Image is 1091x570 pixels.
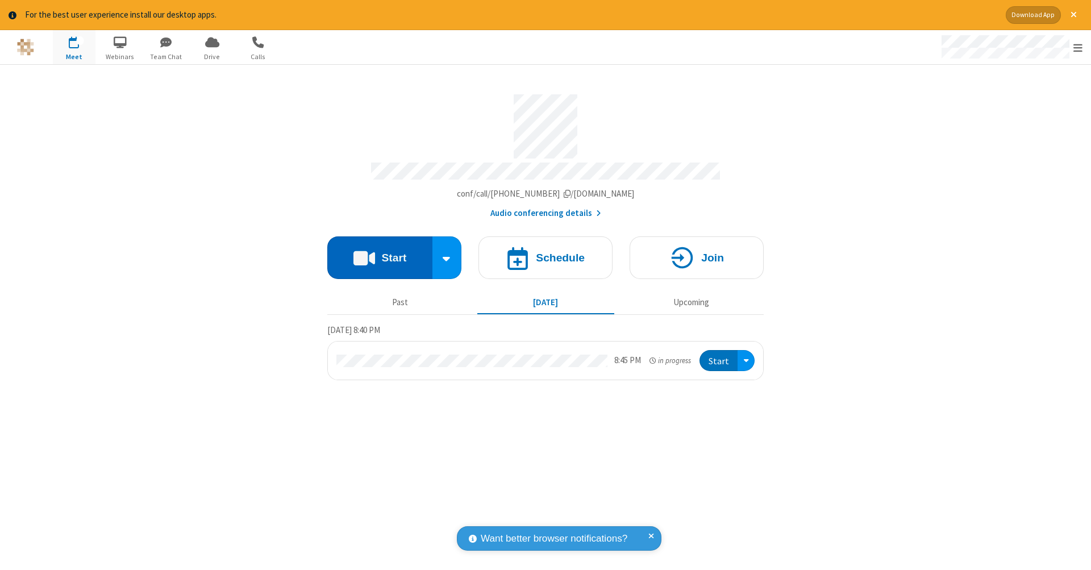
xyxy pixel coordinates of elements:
h4: Join [701,252,724,263]
h4: Start [381,252,406,263]
button: Close alert [1065,6,1082,24]
button: Start [699,350,738,371]
button: Start [327,236,432,279]
em: in progress [649,355,691,366]
div: 8:45 PM [614,354,641,367]
section: Account details [327,86,764,219]
div: Open menu [931,30,1091,64]
span: Meet [53,52,95,62]
button: Past [332,292,469,314]
span: [DATE] 8:40 PM [327,324,380,335]
span: Want better browser notifications? [481,531,627,546]
div: Start conference options [432,236,462,279]
button: [DATE] [477,292,614,314]
button: Join [630,236,764,279]
button: Schedule [478,236,613,279]
div: 1 [77,36,84,45]
span: Copy my meeting room link [457,188,635,199]
h4: Schedule [536,252,585,263]
section: Today's Meetings [327,323,764,380]
span: Calls [237,52,280,62]
button: Download App [1006,6,1061,24]
span: Drive [191,52,234,62]
button: Logo [4,30,47,64]
div: For the best user experience install our desktop apps. [25,9,997,22]
img: QA Selenium DO NOT DELETE OR CHANGE [17,39,34,56]
span: Webinars [99,52,141,62]
button: Audio conferencing details [490,207,601,220]
div: Open menu [738,350,755,371]
button: Upcoming [623,292,760,314]
button: Copy my meeting room linkCopy my meeting room link [457,188,635,201]
span: Team Chat [145,52,188,62]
